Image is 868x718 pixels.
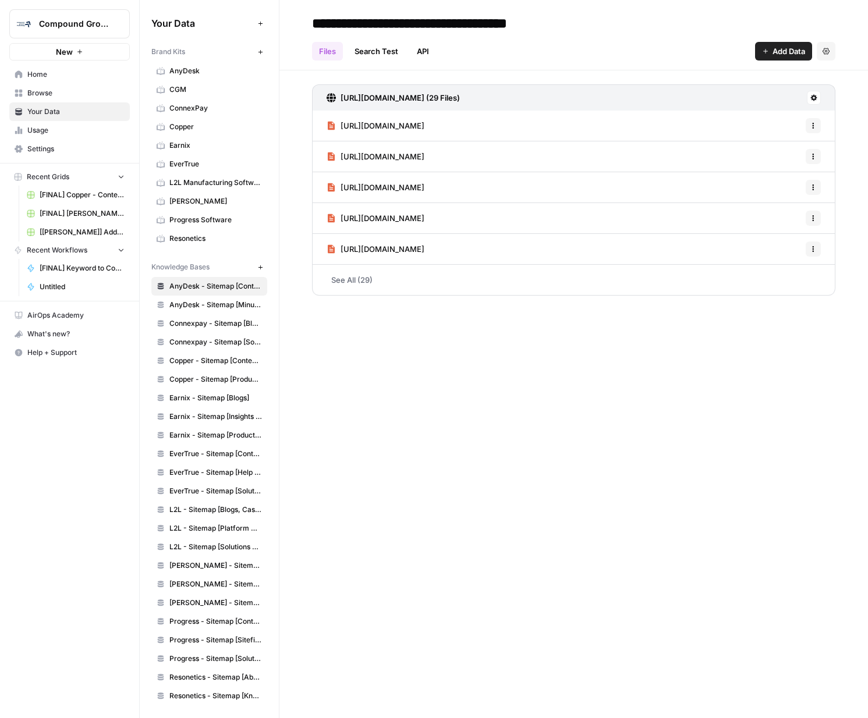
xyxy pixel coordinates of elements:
a: Connexpay - Sitemap [Blogs & Whitepapers] [151,314,267,333]
a: Progress - Sitemap [Sitefinity] [151,631,267,649]
span: [FINAL] Keyword to Content Brief [40,263,125,273]
a: Usage [9,121,130,140]
span: Progress - Sitemap [Sitefinity] [169,635,262,645]
span: EverTrue - Sitemap [Solutions] [169,486,262,496]
a: Earnix - Sitemap [Products & Capabilities] [151,426,267,445]
a: ConnexPay [151,99,267,118]
a: Copper - Sitemap [Product Features] [151,370,267,389]
span: AirOps Academy [27,310,125,321]
span: Earnix - Sitemap [Blogs] [169,393,262,403]
span: Copper - Sitemap [Content: Blogs, Guides, etc.] [169,356,262,366]
a: [PERSON_NAME] - Sitemap [Learn] [151,575,267,593]
button: Add Data [755,42,812,61]
span: Your Data [27,106,125,117]
a: L2L - Sitemap [Blogs, Case Studies, eBooks] [151,500,267,519]
span: Progress Software [169,215,262,225]
a: Untitled [22,278,130,296]
a: Earnix [151,136,267,155]
a: CGM [151,80,267,99]
a: [URL][DOMAIN_NAME] [327,141,424,172]
a: EverTrue - Sitemap [Help Center for FAQs] [151,463,267,482]
span: Settings [27,144,125,154]
a: [FINAL] Keyword to Content Brief [22,259,130,278]
span: [FINAL] Copper - Content Producton with Custom Workflows [40,190,125,200]
a: [FINAL] [PERSON_NAME] - Content Producton with Custom Workflows [22,204,130,223]
span: AnyDesk - Sitemap [Minus Content Resources] [169,300,262,310]
button: Recent Grids [9,168,130,186]
a: L2L - Sitemap [Platform Overview] [151,519,267,538]
span: Usage [27,125,125,136]
a: Settings [9,140,130,158]
span: Connexpay - Sitemap [Solutions] [169,337,262,347]
a: [URL][DOMAIN_NAME] [327,203,424,233]
button: Help + Support [9,343,130,362]
span: Progress - Sitemap [Solutions] [169,653,262,664]
a: L2L Manufacturing Software [151,173,267,192]
span: [URL][DOMAIN_NAME] [341,182,424,193]
a: AnyDesk [151,62,267,80]
span: [[PERSON_NAME]] Adding External Links [40,227,125,237]
span: L2L - Sitemap [Solutions Overview] [169,542,262,552]
a: Progress - Sitemap [Solutions] [151,649,267,668]
span: L2L Manufacturing Software [169,177,262,188]
span: New [56,46,73,58]
span: Copper [169,122,262,132]
a: L2L - Sitemap [Solutions Overview] [151,538,267,556]
a: Resonetics [151,229,267,248]
a: Copper [151,118,267,136]
a: Connexpay - Sitemap [Solutions] [151,333,267,351]
span: Untitled [40,282,125,292]
span: Browse [27,88,125,98]
a: Resonetics - Sitemap [Knowledge Center Content] [151,687,267,705]
span: [PERSON_NAME] - Sitemap [Blog] [169,560,262,571]
a: See All (29) [312,265,835,295]
span: EverTrue [169,159,262,169]
a: [PERSON_NAME] [151,192,267,211]
h3: [URL][DOMAIN_NAME] (29 Files) [341,92,460,104]
a: [URL][DOMAIN_NAME] [327,234,424,264]
span: Resonetics - Sitemap [Knowledge Center Content] [169,691,262,701]
a: AnyDesk - Sitemap [Content Resources] [151,277,267,296]
a: Files [312,42,343,61]
a: EverTrue [151,155,267,173]
a: Search Test [348,42,405,61]
a: [URL][DOMAIN_NAME] [327,172,424,202]
span: Recent Grids [27,172,69,182]
a: Earnix - Sitemap [Blogs] [151,389,267,407]
a: AirOps Academy [9,306,130,325]
a: Browse [9,84,130,102]
span: Your Data [151,16,253,30]
a: Progress Software [151,211,267,229]
span: Progress - Sitemap [Content Resources] [169,616,262,627]
span: [URL][DOMAIN_NAME] [341,212,424,224]
span: Resonetics [169,233,262,244]
span: [PERSON_NAME] - Sitemap [Marketing Site] [169,598,262,608]
a: Home [9,65,130,84]
span: L2L - Sitemap [Blogs, Case Studies, eBooks] [169,504,262,515]
span: [URL][DOMAIN_NAME] [341,151,424,162]
span: Help + Support [27,347,125,358]
a: [[PERSON_NAME]] Adding External Links [22,223,130,241]
a: AnyDesk - Sitemap [Minus Content Resources] [151,296,267,314]
span: AnyDesk - Sitemap [Content Resources] [169,281,262,292]
span: Home [27,69,125,80]
span: Brand Kits [151,47,185,57]
button: Workspace: Compound Growth [9,9,130,38]
span: Connexpay - Sitemap [Blogs & Whitepapers] [169,318,262,329]
span: Recent Workflows [27,245,87,255]
span: [FINAL] [PERSON_NAME] - Content Producton with Custom Workflows [40,208,125,219]
span: Resonetics - Sitemap [About] [169,672,262,683]
a: [PERSON_NAME] - Sitemap [Blog] [151,556,267,575]
button: Recent Workflows [9,241,130,259]
span: Compound Growth [39,18,109,30]
span: Add Data [773,45,805,57]
span: Earnix - Sitemap [Products & Capabilities] [169,430,262,440]
span: Copper - Sitemap [Product Features] [169,374,262,385]
a: Your Data [9,102,130,121]
span: CGM [169,84,262,95]
span: [PERSON_NAME] [169,196,262,207]
span: [URL][DOMAIN_NAME] [341,120,424,131]
span: ConnexPay [169,103,262,113]
span: Knowledge Bases [151,262,210,272]
span: AnyDesk [169,66,262,76]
